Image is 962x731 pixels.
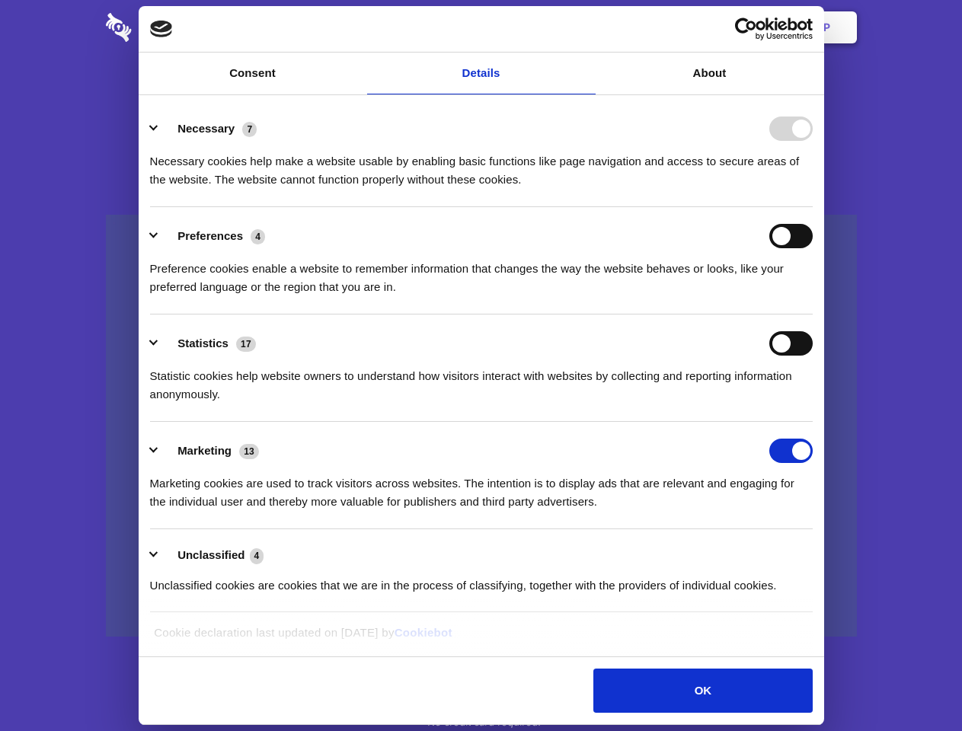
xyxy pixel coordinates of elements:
label: Marketing [177,444,232,457]
iframe: Drift Widget Chat Controller [886,655,944,713]
div: Necessary cookies help make a website usable by enabling basic functions like page navigation and... [150,141,813,189]
h1: Eliminate Slack Data Loss. [106,69,857,123]
button: Marketing (13) [150,439,269,463]
span: 17 [236,337,256,352]
button: Preferences (4) [150,224,275,248]
span: 4 [250,548,264,563]
a: Consent [139,53,367,94]
span: 4 [251,229,265,244]
img: logo-wordmark-white-trans-d4663122ce5f474addd5e946df7df03e33cb6a1c49d2221995e7729f52c070b2.svg [106,13,236,42]
div: Marketing cookies are used to track visitors across websites. The intention is to display ads tha... [150,463,813,511]
div: Statistic cookies help website owners to understand how visitors interact with websites by collec... [150,356,813,404]
a: Usercentrics Cookiebot - opens in a new window [679,18,813,40]
label: Preferences [177,229,243,242]
a: Cookiebot [395,626,452,639]
button: Necessary (7) [150,117,267,141]
a: About [596,53,824,94]
label: Statistics [177,337,229,350]
a: Wistia video thumbnail [106,215,857,637]
a: Details [367,53,596,94]
label: Necessary [177,122,235,135]
div: Preference cookies enable a website to remember information that changes the way the website beha... [150,248,813,296]
a: Contact [618,4,688,51]
span: 13 [239,444,259,459]
button: Unclassified (4) [150,546,273,565]
span: 7 [242,122,257,137]
div: Cookie declaration last updated on [DATE] by [142,624,820,653]
img: logo [150,21,173,37]
a: Login [691,4,757,51]
button: Statistics (17) [150,331,266,356]
button: OK [593,669,812,713]
h4: Auto-redaction of sensitive data, encrypted data sharing and self-destructing private chats. Shar... [106,139,857,189]
a: Pricing [447,4,513,51]
div: Unclassified cookies are cookies that we are in the process of classifying, together with the pro... [150,565,813,595]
